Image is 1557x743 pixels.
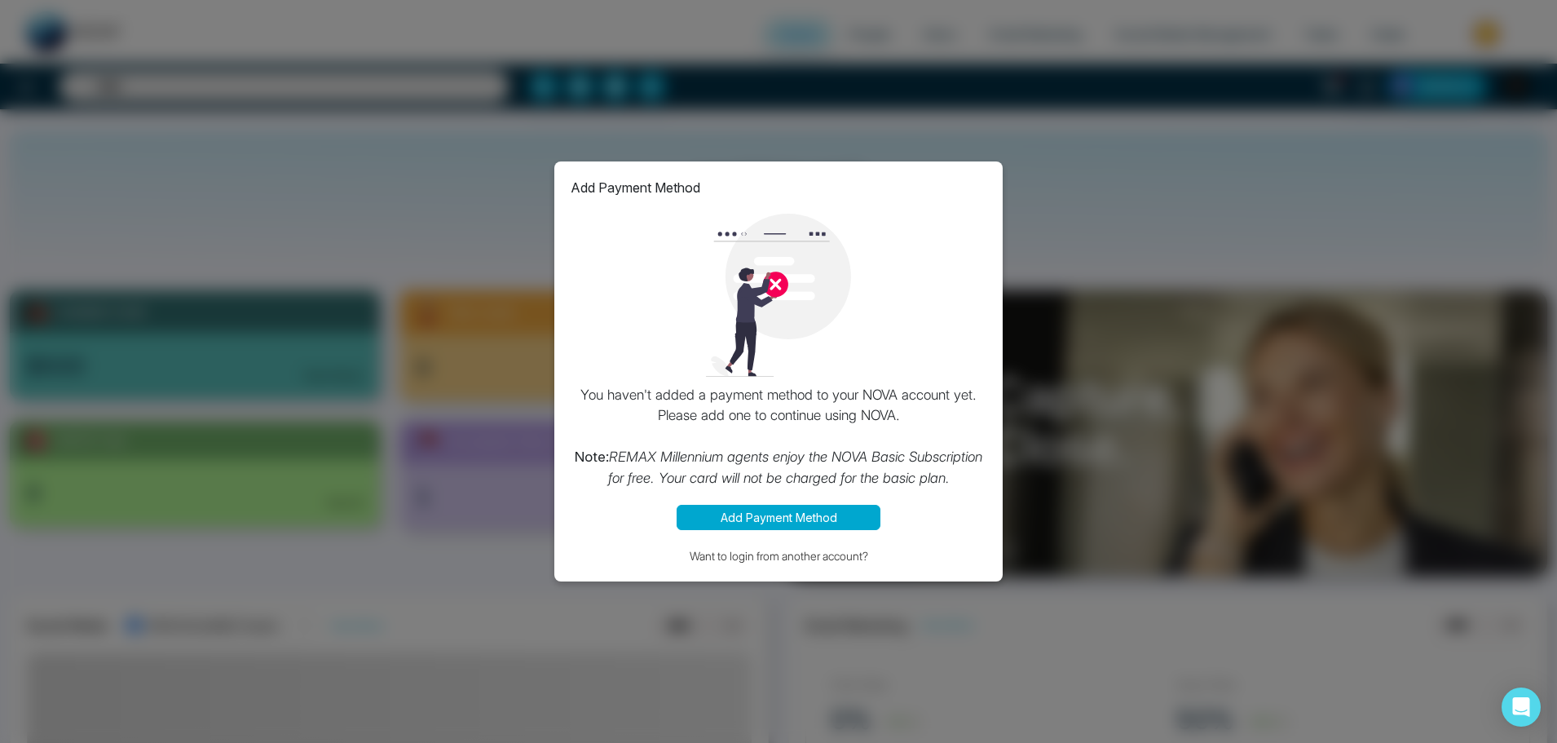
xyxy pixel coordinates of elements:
button: Add Payment Method [677,505,880,530]
img: loading [697,214,860,377]
p: You haven't added a payment method to your NOVA account yet. Please add one to continue using NOVA. [571,385,986,489]
div: Open Intercom Messenger [1502,688,1541,727]
i: REMAX Millennium agents enjoy the NOVA Basic Subscription for free. Your card will not be charged... [608,449,983,486]
p: Add Payment Method [571,178,700,197]
button: Want to login from another account? [571,546,986,565]
strong: Note: [575,449,609,465]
